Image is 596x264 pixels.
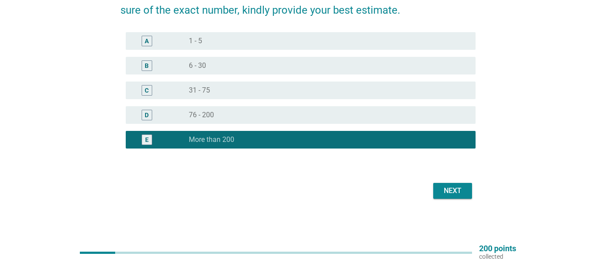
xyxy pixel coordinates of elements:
[189,61,206,70] label: 6 - 30
[440,186,465,196] div: Next
[479,253,516,260] p: collected
[145,111,149,120] div: D
[189,86,210,95] label: 31 - 75
[145,135,149,145] div: E
[433,183,472,199] button: Next
[189,135,234,144] label: More than 200
[145,86,149,95] div: C
[145,61,149,71] div: B
[189,37,202,45] label: 1 - 5
[479,245,516,253] p: 200 points
[145,37,149,46] div: A
[189,111,214,119] label: 76 - 200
